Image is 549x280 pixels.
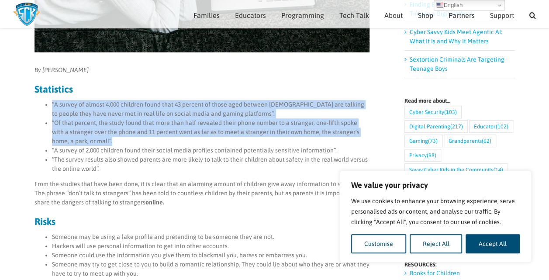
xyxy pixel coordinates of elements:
span: Families [193,12,220,19]
span: Shop [418,12,433,19]
li: Someone may try to get close to you to build a romantic relationship. They could lie about who th... [52,260,369,278]
em: By [PERSON_NAME] [35,66,89,73]
span: (102) [496,121,508,132]
strong: online. [145,199,164,206]
li: Someone may be using a fake profile and pretending to be someone they are not. [52,232,369,242]
span: Tech Talk [339,12,369,19]
img: en [436,2,443,9]
span: (62) [482,135,491,147]
strong: Statistics [35,83,73,95]
span: (217) [450,121,463,132]
li: Hackers will use personal information to get into other accounts. [52,242,369,251]
a: Gaming (73 items) [404,135,442,147]
li: “A survey of almost 4,000 children found that 43 percent of those aged between [DEMOGRAPHIC_DATA]... [52,100,369,118]
a: Educator (102 items) [469,120,513,133]
a: Cyber Savvy Kids Meet Agentic AI: What It Is and Why It Matters [410,28,502,45]
span: About [384,12,403,19]
a: Grandparents (62 items) [444,135,496,147]
button: Reject All [410,234,463,253]
span: (73) [428,135,438,147]
li: Someone could use the information you give them to blackmail you, harass or embarrass you. [52,251,369,260]
span: Partners [449,12,475,19]
span: Educators [235,12,266,19]
li: “A survey of 2,000 children found their social media profiles contained potentially sensitive inf... [52,146,369,155]
a: Privacy (98 items) [404,149,441,162]
a: Cyber Security (103 items) [404,106,462,118]
a: Sextortion Criminals Are Targeting Teenage Boys [410,56,504,72]
h4: Read more about… [404,98,515,104]
a: Digital Parenting (217 items) [404,120,468,133]
span: (98) [427,149,436,161]
span: (103) [444,106,457,118]
a: Books for Children [410,270,460,277]
strong: Risks [35,216,55,227]
button: Customise [351,234,406,253]
a: Savvy Cyber Kids in the Community (14 items) [404,163,508,176]
p: We use cookies to enhance your browsing experience, serve personalised ads or content, and analys... [351,196,520,227]
span: (14) [494,164,503,176]
li: “The survey results also showed parents are more likely to talk to their children about safety in... [52,155,369,173]
h4: RESOURCES: [404,262,515,267]
span: Programming [281,12,324,19]
li: “Of that percent, the study found that more than half revealed their phone number to a stranger, ... [52,118,369,146]
p: From the studies that have been done, it is clear that an alarming amount of children give away i... [35,180,369,207]
p: We value your privacy [351,180,520,190]
span: Support [490,12,514,19]
img: Savvy Cyber Kids Logo [13,2,41,26]
button: Accept All [466,234,520,253]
